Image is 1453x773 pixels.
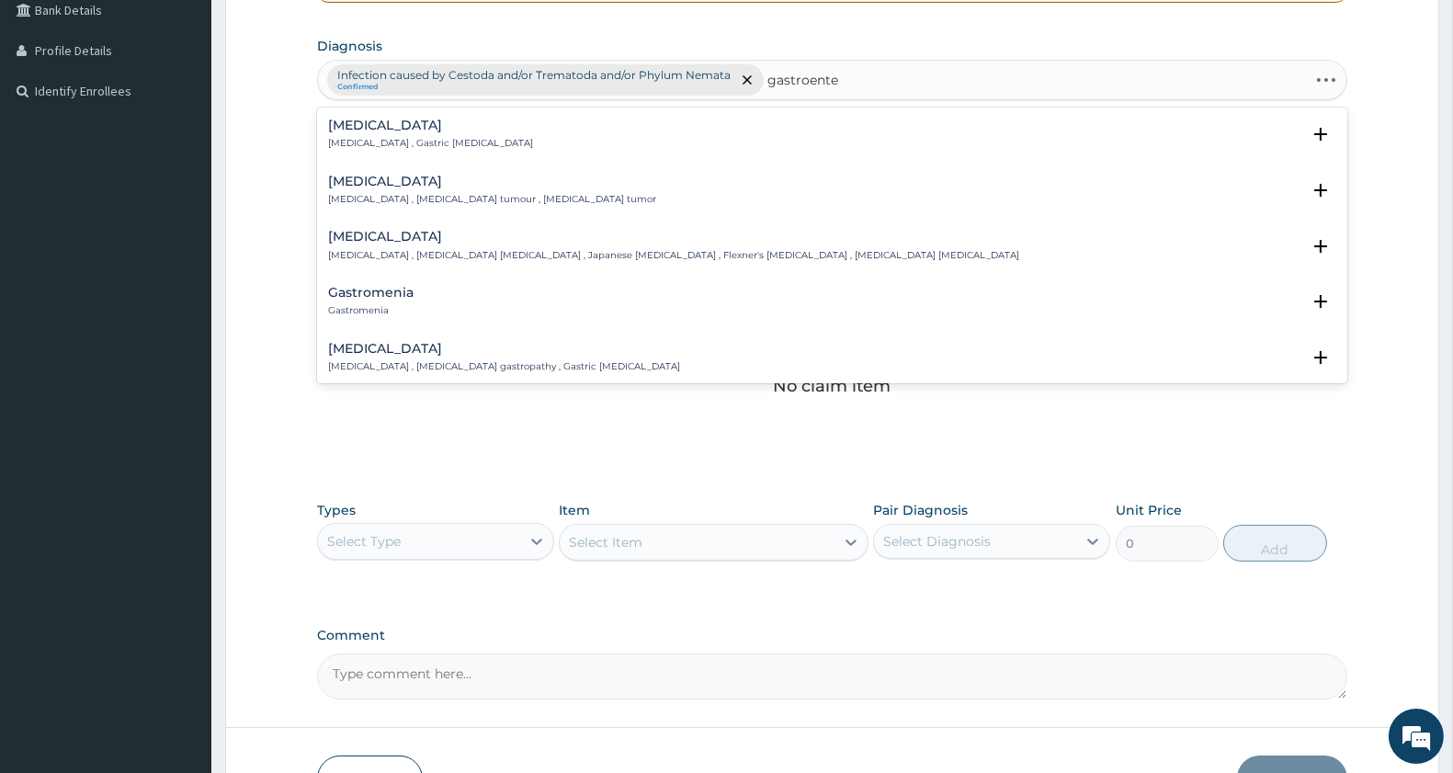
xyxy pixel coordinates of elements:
div: Select Diagnosis [883,532,991,551]
div: Chat with us now [96,103,309,127]
i: open select status [1310,123,1332,145]
i: open select status [1310,347,1332,369]
label: Unit Price [1116,501,1182,519]
div: Minimize live chat window [301,9,346,53]
button: Add [1223,525,1326,562]
textarea: Type your message and hit 'Enter' [9,502,350,566]
i: open select status [1310,179,1332,201]
h4: [MEDICAL_DATA] [328,230,1019,244]
h4: Gastromenia [328,286,414,300]
h4: [MEDICAL_DATA] [328,342,680,356]
label: Comment [317,628,1347,643]
span: remove selection option [739,72,755,88]
i: open select status [1310,235,1332,257]
img: d_794563401_company_1708531726252_794563401 [34,92,74,138]
span: We're online! [107,232,254,417]
label: Pair Diagnosis [873,501,968,519]
div: Select Type [327,532,401,551]
p: No claim item [773,377,891,395]
p: [MEDICAL_DATA] , Gastric [MEDICAL_DATA] [328,137,533,150]
small: Confirmed [337,83,731,92]
p: [MEDICAL_DATA] , [MEDICAL_DATA] tumour , [MEDICAL_DATA] tumor [328,193,656,206]
h4: [MEDICAL_DATA] [328,119,533,132]
i: open select status [1310,290,1332,313]
p: [MEDICAL_DATA] , [MEDICAL_DATA] gastropathy , Gastric [MEDICAL_DATA] [328,360,680,373]
p: [MEDICAL_DATA] , [MEDICAL_DATA] [MEDICAL_DATA] , Japanese [MEDICAL_DATA] , Flexner's [MEDICAL_DAT... [328,249,1019,262]
label: Item [559,501,590,519]
h4: [MEDICAL_DATA] [328,175,656,188]
p: Infection caused by Cestoda and/or Trematoda and/or Phylum Nemata [337,68,731,83]
label: Types [317,503,356,518]
p: Gastromenia [328,304,414,317]
label: Diagnosis [317,37,382,55]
